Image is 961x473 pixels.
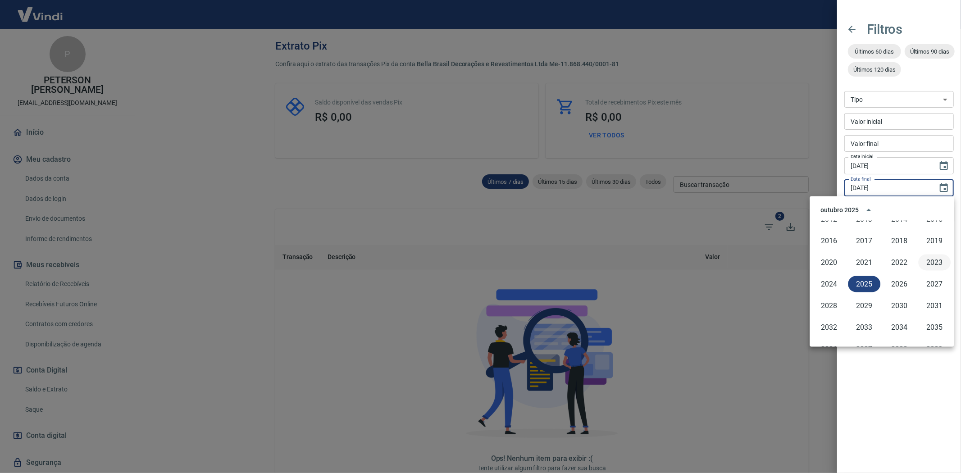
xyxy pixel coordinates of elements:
label: Data final [851,176,871,182]
div: Últimos 120 dias [848,62,901,77]
button: 2030 [883,298,915,314]
button: Choose date, selected date is 15 de out de 2025 [935,179,953,197]
button: 2020 [813,255,845,271]
button: 2019 [918,233,951,249]
button: 2034 [883,319,915,336]
button: 2033 [848,319,880,336]
button: 2022 [883,255,915,271]
button: 2038 [883,341,915,357]
button: 2024 [813,276,845,292]
button: 2012 [813,211,845,227]
div: Últimos 60 dias [848,44,901,59]
button: 2037 [848,341,880,357]
label: Data inicial [851,153,874,160]
button: year view is open, switch to calendar view [861,203,877,218]
button: 2031 [918,298,951,314]
span: Últimos 90 dias [905,48,955,55]
button: 2023 [918,255,951,271]
button: 2026 [883,276,915,292]
button: 2039 [918,341,951,357]
button: 2017 [848,233,880,249]
button: 2025 [848,276,880,292]
button: 2035 [918,319,951,336]
h2: Filtros [867,22,902,36]
span: Últimos 120 dias [848,66,901,73]
span: Últimos 60 dias [850,48,900,55]
button: 2027 [918,276,951,292]
button: 2032 [813,319,845,336]
button: 2036 [813,341,845,357]
button: Choose date, selected date is 1 de mai de 2023 [935,157,953,175]
button: 2028 [813,298,845,314]
button: 2021 [848,255,880,271]
input: DD/MM/YYYY [844,157,931,174]
input: DD/MM/YYYY [844,180,931,196]
button: 2018 [883,233,915,249]
div: Últimos 90 dias [905,44,955,59]
button: 2016 [813,233,845,249]
button: 2015 [918,211,951,227]
button: 2013 [848,211,880,227]
button: 2029 [848,298,880,314]
div: outubro 2025 [820,205,858,215]
button: 2014 [883,211,915,227]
